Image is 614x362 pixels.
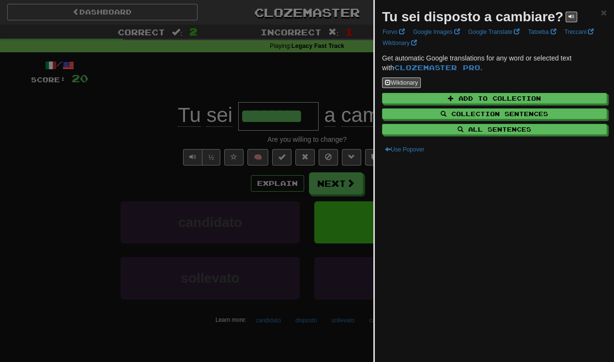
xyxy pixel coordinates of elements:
a: Clozemaster Pro [394,63,480,72]
button: Use Popover [382,144,427,155]
a: Treccani [561,27,597,37]
a: Wiktionary [380,38,420,48]
a: Tatoeba [525,27,559,37]
button: All Sentences [382,124,607,135]
a: Forvo [380,27,408,37]
a: Google Images [410,27,463,37]
strong: Tu sei disposto a cambiare? [382,9,563,24]
a: Google Translate [465,27,523,37]
button: Close [601,7,607,17]
p: Get automatic Google translations for any word or selected text with . [382,53,607,73]
span: × [601,7,607,18]
button: Wiktionary [382,77,421,88]
button: Collection Sentences [382,108,607,119]
button: Add to Collection [382,93,607,104]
